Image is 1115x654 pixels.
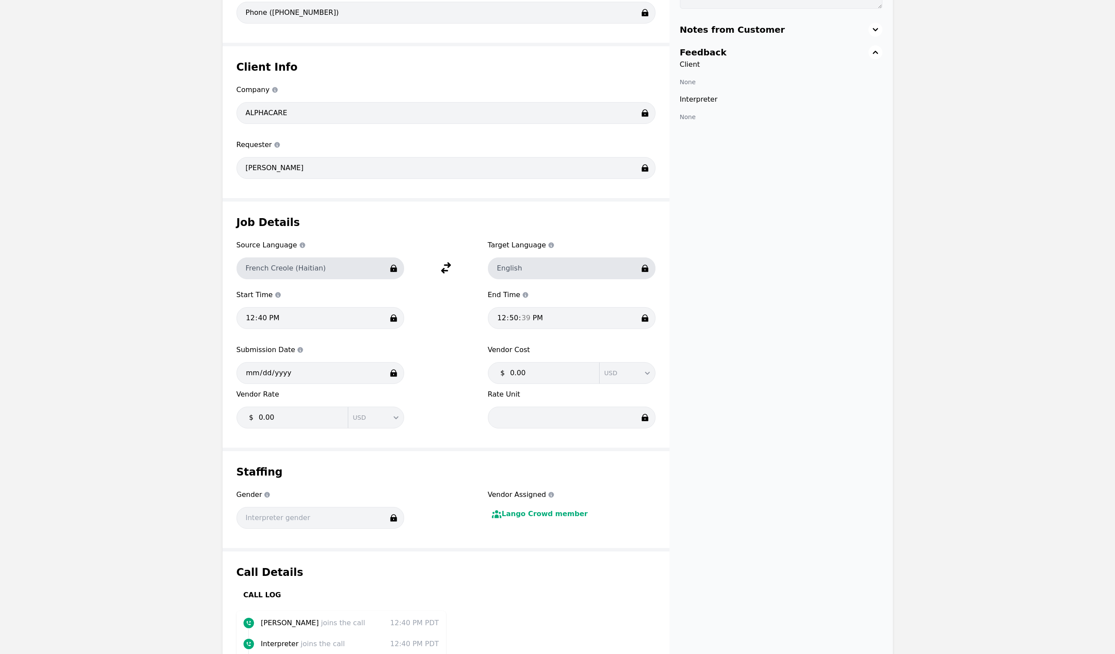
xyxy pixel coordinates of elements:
[680,59,882,70] span: Client
[249,412,254,423] span: $
[261,619,319,627] span: [PERSON_NAME]
[390,618,439,628] time: 12:40 PM PDT
[680,79,696,86] span: None
[237,240,404,250] span: Source Language
[488,290,655,300] span: End Time
[237,490,404,500] span: Gender
[237,465,655,479] h1: Staffing
[680,46,727,58] h3: Feedback
[237,140,655,150] span: Requester
[390,639,439,649] time: 12:40 PM PDT
[237,565,655,579] h1: Call Details
[505,364,594,382] input: 0.00
[261,640,298,648] span: Interpreter
[488,490,655,500] span: Vendor Assigned
[237,290,404,300] span: Start Time
[237,507,404,529] input: Interpreter gender
[502,509,588,519] p: Lango Crowd member
[237,85,655,95] span: Company
[680,24,785,36] h3: Notes from Customer
[501,368,505,378] span: $
[237,389,404,400] span: Vendor Rate
[237,60,655,74] h1: Client Info
[261,639,384,649] p: joins the call
[488,240,655,250] span: Target Language
[237,345,404,355] span: Submission Date
[680,113,696,120] span: None
[680,94,882,105] span: Interpreter
[237,216,655,229] h1: Job Details
[488,345,655,355] span: Vendor Cost
[244,590,655,600] h3: Call Log
[261,618,384,628] p: joins the call
[488,389,655,400] span: Rate Unit
[254,409,343,426] input: 0.00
